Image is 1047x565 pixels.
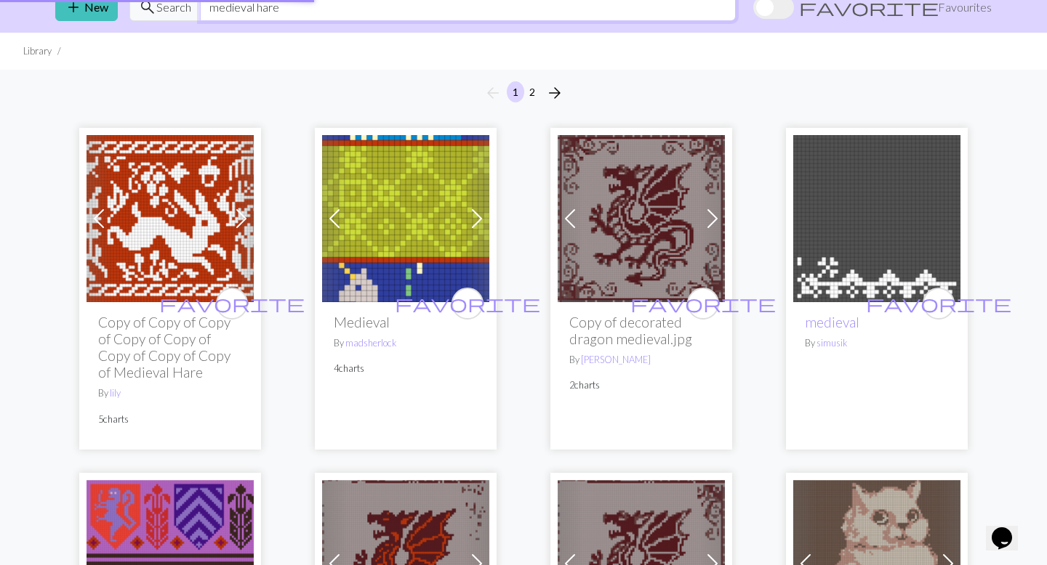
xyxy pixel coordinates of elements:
[581,354,651,365] a: [PERSON_NAME]
[558,135,725,302] img: decorated dragon medieval.jpg
[817,337,847,349] a: simusik
[569,314,713,347] h2: Copy of decorated dragon medieval.jpg
[452,288,484,320] button: favourite
[87,210,254,224] a: Medieval Hare
[793,135,960,302] img: medieval
[110,387,121,399] a: lily
[159,289,305,318] i: favourite
[334,362,478,375] p: 4 charts
[395,292,540,314] span: favorite
[322,210,489,224] a: Medieval
[540,81,569,105] button: Next
[805,314,859,330] a: medieval
[687,288,719,320] button: favourite
[986,507,1032,550] iframe: chat widget
[87,135,254,302] img: Medieval Hare
[569,378,713,392] p: 2 charts
[546,84,563,102] i: Next
[866,289,1011,318] i: favourite
[630,289,776,318] i: favourite
[334,314,478,330] h2: Medieval
[805,336,949,350] p: By
[395,289,540,318] i: favourite
[98,386,242,400] p: By
[334,336,478,350] p: By
[98,314,242,381] h2: Copy of Copy of Copy of Copy of Copy of Copy of Copy of Copy of Medieval Hare
[569,353,713,367] p: By
[159,292,305,314] span: favorite
[558,210,725,224] a: decorated dragon medieval.jpg
[630,292,776,314] span: favorite
[523,81,541,102] button: 2
[923,288,955,320] button: favourite
[478,81,569,105] nav: Page navigation
[322,135,489,302] img: Medieval
[866,292,1011,314] span: favorite
[546,83,563,103] span: arrow_forward
[507,81,524,102] button: 1
[23,44,52,58] li: Library
[216,288,248,320] button: favourite
[793,210,960,224] a: medieval
[345,337,396,349] a: madsherlock
[98,412,242,426] p: 5 charts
